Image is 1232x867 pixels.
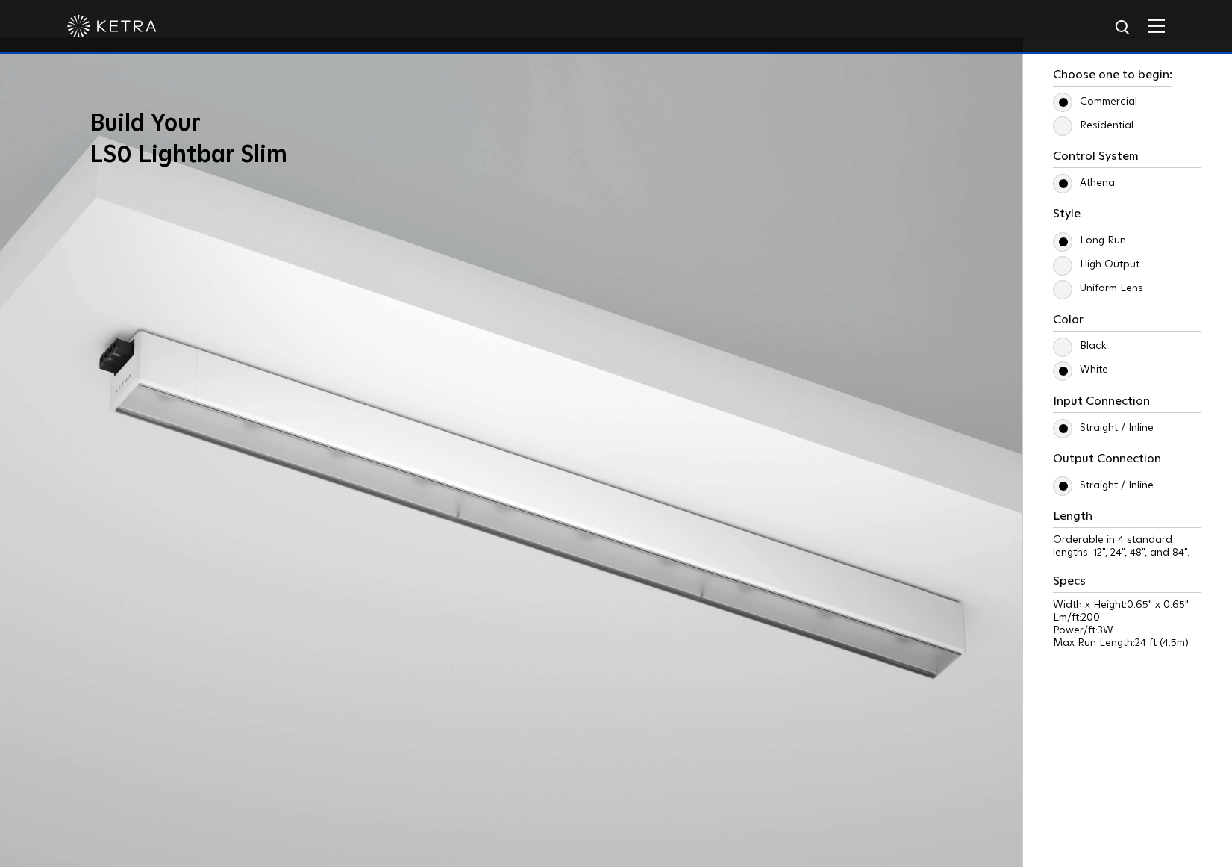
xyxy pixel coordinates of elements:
[1053,149,1201,168] h3: Control System
[1053,119,1133,132] label: Residential
[1081,612,1100,623] span: 200
[1053,177,1115,190] label: Athena
[1053,207,1201,226] h3: Style
[1053,509,1201,528] h3: Length
[1135,638,1189,648] span: 24 ft (4.5m)
[1053,574,1201,593] h3: Specs
[1053,452,1201,470] h3: Output Connection
[1053,612,1201,624] p: Lm/ft:
[1053,637,1201,650] p: Max Run Length:
[1053,282,1143,295] label: Uniform Lens
[1053,624,1201,637] p: Power/ft:
[1053,394,1201,413] h3: Input Connection
[1053,535,1189,558] span: Orderable in 4 standard lengths: 12", 24", 48", and 84".
[1053,599,1201,612] p: Width x Height:
[1053,234,1126,247] label: Long Run
[1053,96,1137,108] label: Commercial
[1053,364,1108,376] label: White
[1053,68,1172,87] h3: Choose one to begin:
[1053,258,1139,271] label: High Output
[1053,422,1154,435] label: Straight / Inline
[1053,479,1154,492] label: Straight / Inline
[1098,625,1113,636] span: 3W
[1148,19,1165,33] img: Hamburger%20Nav.svg
[1053,313,1201,332] h3: Color
[1053,340,1107,352] label: Black
[67,15,157,37] img: ketra-logo-2019-white
[1127,600,1189,610] span: 0.65" x 0.65"
[1114,19,1133,37] img: search icon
